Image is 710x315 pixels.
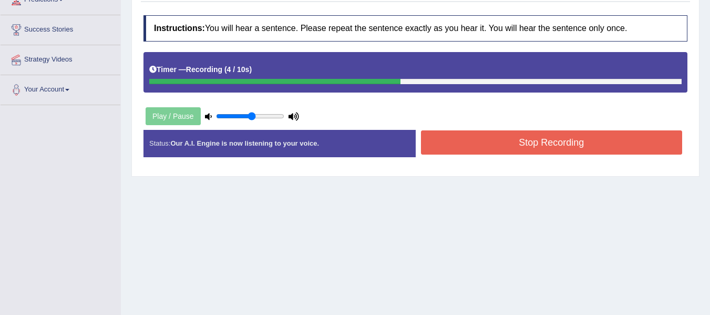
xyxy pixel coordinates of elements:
[186,65,222,74] b: Recording
[143,15,687,42] h4: You will hear a sentence. Please repeat the sentence exactly as you hear it. You will hear the se...
[170,139,319,147] strong: Our A.I. Engine is now listening to your voice.
[154,24,205,33] b: Instructions:
[227,65,250,74] b: 4 / 10s
[149,66,252,74] h5: Timer —
[249,65,252,74] b: )
[143,130,416,157] div: Status:
[1,15,120,42] a: Success Stories
[1,75,120,101] a: Your Account
[421,130,683,155] button: Stop Recording
[1,45,120,72] a: Strategy Videos
[224,65,227,74] b: (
